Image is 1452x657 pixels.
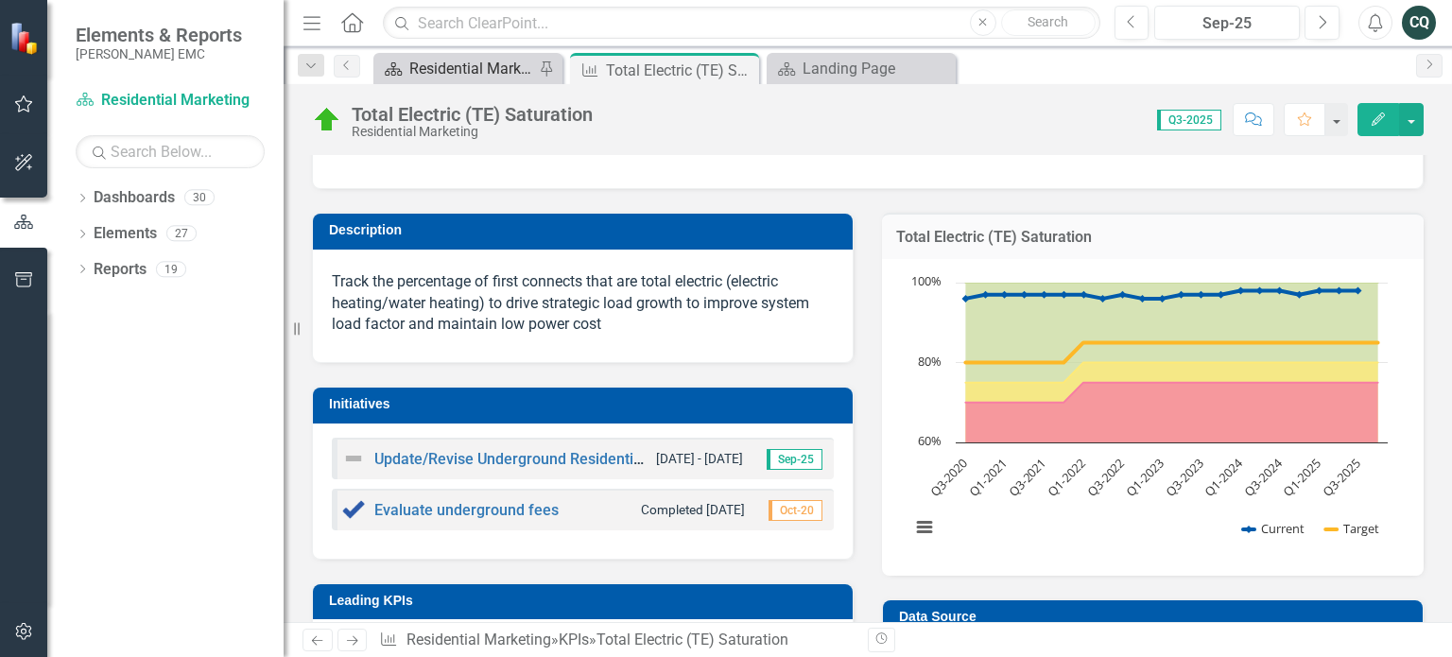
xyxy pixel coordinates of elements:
[1325,520,1379,537] button: Show Target
[383,7,1099,40] input: Search ClearPoint...
[1237,286,1245,294] path: Q1-2024, 98. Current.
[312,105,342,135] img: At Target
[1159,295,1167,303] path: Q1-2023, 96. Current.
[76,46,242,61] small: [PERSON_NAME] EMC
[1296,291,1304,299] path: Q4-2024, 97. Current.
[76,90,265,112] a: Residential Marketing
[156,261,186,277] div: 19
[982,291,990,299] path: Q4-2020, 97. Current.
[1161,12,1293,35] div: Sep-25
[166,226,197,242] div: 27
[342,498,365,521] img: Complete
[1201,454,1246,499] text: Q1-2024
[1355,286,1362,294] path: Q3-2025, 98. Current.
[1021,291,1028,299] path: Q2-2021, 97. Current.
[901,273,1397,557] svg: Interactive chart
[918,432,942,449] text: 60%
[769,500,822,521] span: Oct-20
[329,223,843,237] h3: Description
[1280,455,1324,499] text: Q1-2025
[352,104,593,125] div: Total Electric (TE) Saturation
[342,447,365,470] img: Not Defined
[1402,6,1436,40] button: CQ
[329,594,843,608] h3: Leading KPIs
[1198,291,1205,299] path: Q3-2023, 97. Current.
[911,514,938,541] button: View chart menu, Chart
[1336,286,1343,294] path: Q2-2025, 98. Current.
[184,190,215,206] div: 30
[1041,291,1048,299] path: Q3-2021, 97. Current.
[911,272,942,289] text: 100%
[771,57,951,80] a: Landing Page
[374,450,804,468] a: Update/Revise Underground Residential Contracts & Covenants
[1243,520,1305,537] button: Show Current
[962,295,970,303] path: Q3-2020, 96. Current.
[1005,455,1049,499] text: Q3-2021
[406,631,551,648] a: Residential Marketing
[896,229,1409,246] h3: Total Electric (TE) Saturation
[94,223,157,245] a: Elements
[559,631,589,648] a: KPIs
[374,501,559,519] a: Evaluate underground fees
[1001,291,1009,299] path: Q1-2021, 97. Current.
[606,59,754,82] div: Total Electric (TE) Saturation
[409,57,534,80] div: Residential Marketing
[94,259,147,281] a: Reports
[767,449,822,470] span: Sep-25
[1122,455,1167,499] text: Q1-2023
[1139,295,1147,303] path: Q4-2022, 96. Current.
[803,57,951,80] div: Landing Page
[379,630,854,651] div: » »
[962,358,1382,386] g: Yellow-Green, series 4 of 5 with 22 data points.
[926,455,971,499] text: Q3-2020
[965,455,1010,499] text: Q1-2021
[1083,455,1128,499] text: Q3-2022
[378,57,534,80] a: Residential Marketing
[1061,291,1068,299] path: Q4-2021, 97. Current.
[918,353,942,370] text: 80%
[332,268,834,340] p: Track the percentage of first connects that are total electric (electric heating/water heating) t...
[1099,295,1107,303] path: Q2-2022, 96. Current.
[1154,6,1300,40] button: Sep-25
[641,501,745,519] small: Completed [DATE]
[899,610,1413,624] h3: Data Source
[1028,14,1068,29] span: Search
[76,24,242,46] span: Elements & Reports
[1276,286,1284,294] path: Q3-2024, 98. Current.
[1044,455,1088,499] text: Q1-2022
[962,279,1382,286] g: Upper, series 5 of 5 with 22 data points.
[1001,9,1096,36] button: Search
[1157,110,1221,130] span: Q3-2025
[76,135,265,168] input: Search Below...
[9,21,43,54] img: ClearPoint Strategy
[1316,286,1323,294] path: Q1-2025, 98. Current.
[1319,455,1363,499] text: Q3-2025
[656,450,743,468] small: [DATE] - [DATE]
[329,397,843,411] h3: Initiatives
[94,187,175,209] a: Dashboards
[1162,455,1206,499] text: Q3-2023
[352,125,593,139] div: Residential Marketing
[596,631,788,648] div: Total Electric (TE) Saturation
[1218,291,1225,299] path: Q4-2023, 97. Current.
[901,273,1405,557] div: Chart. Highcharts interactive chart.
[1080,291,1088,299] path: Q1-2022, 97. Current.
[1240,454,1286,499] text: Q3-2024
[1119,291,1127,299] path: Q3-2022, 97. Current.
[1178,291,1185,299] path: Q2-2023, 97. Current.
[1256,286,1264,294] path: Q2-2024, 98. Current.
